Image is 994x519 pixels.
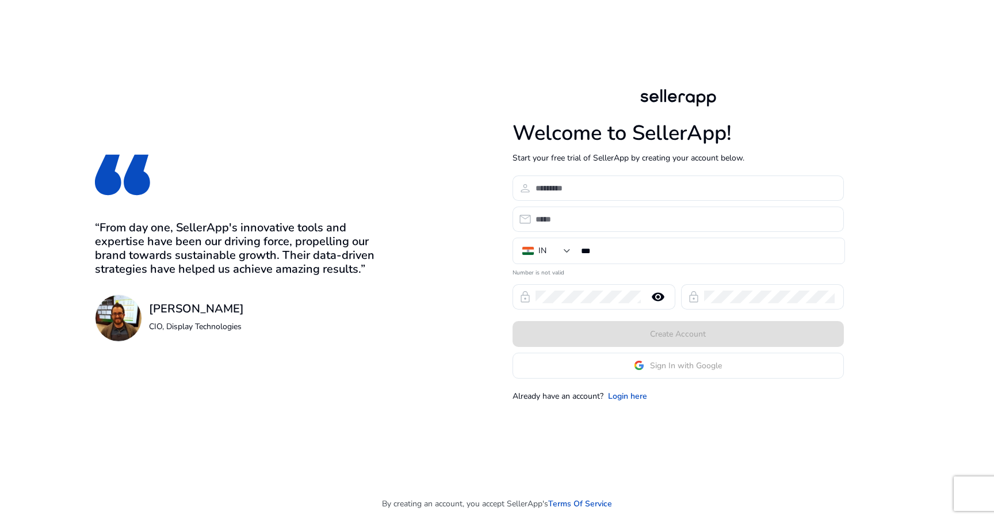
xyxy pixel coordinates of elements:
[149,302,244,316] h3: [PERSON_NAME]
[513,265,844,277] mat-error: Number is not valid
[513,121,844,146] h1: Welcome to SellerApp!
[687,290,701,304] span: lock
[95,221,389,276] h3: “From day one, SellerApp's innovative tools and expertise have been our driving force, propelling...
[548,498,612,510] a: Terms Of Service
[518,290,532,304] span: lock
[538,245,546,257] div: IN
[513,390,603,402] p: Already have an account?
[513,152,844,164] p: Start your free trial of SellerApp by creating your account below.
[518,212,532,226] span: email
[149,320,244,333] p: CIO, Display Technologies
[644,290,672,304] mat-icon: remove_red_eye
[518,181,532,195] span: person
[608,390,647,402] a: Login here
